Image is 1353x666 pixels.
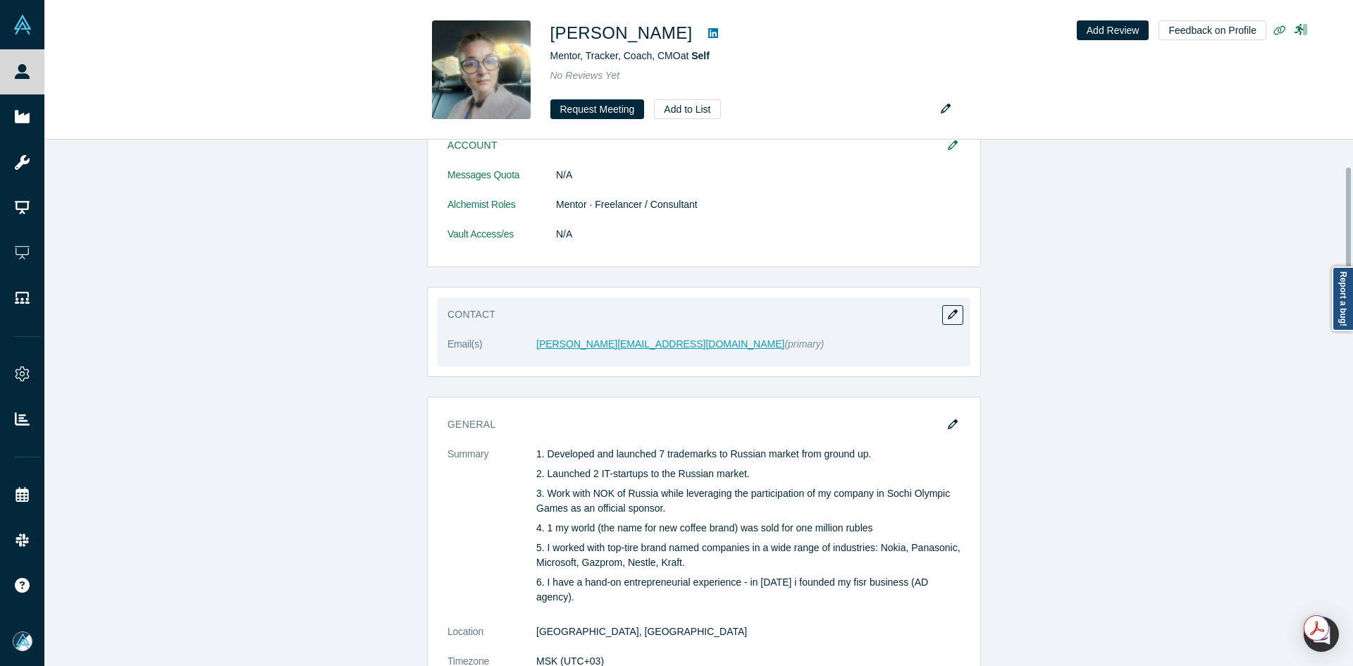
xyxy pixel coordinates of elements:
dt: Location [447,624,536,654]
a: Report a bug! [1332,266,1353,331]
p: 6. I have a hand-on entrepreneurial experience - in [DATE] i founded my fisr business (AD agency). [536,575,960,605]
h1: [PERSON_NAME] [550,20,693,46]
img: Lana Minina's Profile Image [432,20,531,119]
span: (primary) [784,338,824,350]
button: Request Meeting [550,99,645,119]
p: 1. Developed and launched 7 trademarks to Russian market from ground up. [536,447,960,462]
a: [PERSON_NAME][EMAIL_ADDRESS][DOMAIN_NAME] [536,338,784,350]
p: 4. 1 my world (the name for new coffee brand) was sold for one million rubles [536,521,960,536]
img: Alchemist Vault Logo [13,15,32,35]
dd: [GEOGRAPHIC_DATA], [GEOGRAPHIC_DATA] [536,624,960,639]
button: Feedback on Profile [1159,20,1266,40]
span: Mentor, Tracker, Coach, CMO at [550,50,710,61]
h3: Contact [447,307,941,322]
dt: Summary [447,447,536,624]
dt: Alchemist Roles [447,197,556,227]
p: 3. Work with NOK of Russia while leveraging the participation of my company in Sochi Olympic Game... [536,486,960,516]
button: Add to List [654,99,720,119]
h3: Account [447,138,941,153]
dt: Messages Quota [447,168,556,197]
p: 2. Launched 2 IT-startups to the Russian market. [536,467,960,481]
p: 5. I worked with top-tire brand named companies in a wide range of industries: Nokia, Panasonic, ... [536,541,960,570]
img: Mia Scott's Account [13,631,32,651]
a: Self [691,50,710,61]
dd: N/A [556,168,960,183]
button: Add Review [1077,20,1149,40]
span: No Reviews Yet [550,70,620,81]
dd: N/A [556,227,960,242]
dd: Mentor · Freelancer / Consultant [556,197,960,212]
dt: Email(s) [447,337,536,366]
dt: Vault Access/es [447,227,556,257]
h3: General [447,417,941,432]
